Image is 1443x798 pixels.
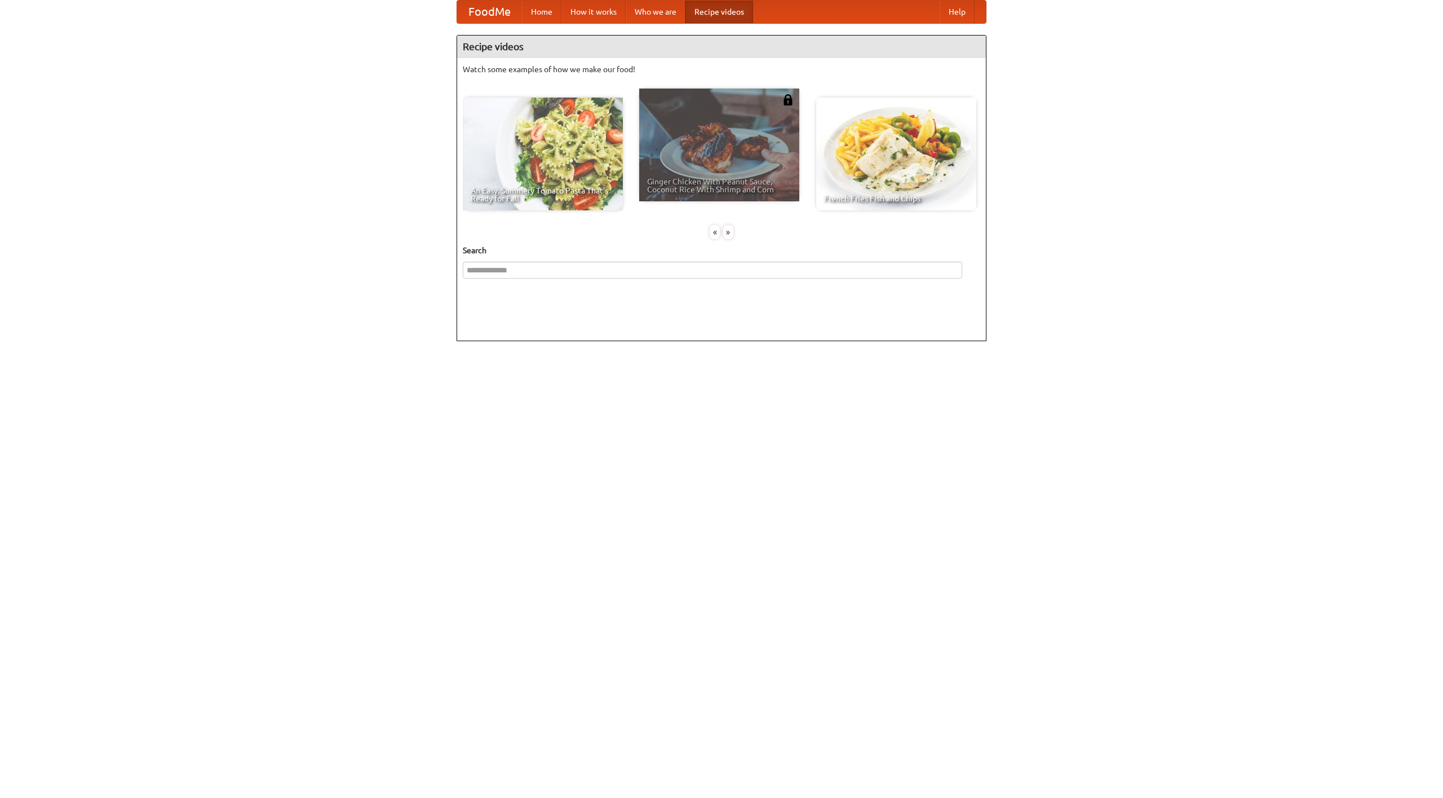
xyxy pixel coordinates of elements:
[457,1,522,23] a: FoodMe
[561,1,626,23] a: How it works
[463,64,980,75] p: Watch some examples of how we make our food!
[457,36,986,58] h4: Recipe videos
[824,195,968,202] span: French Fries Fish and Chips
[940,1,975,23] a: Help
[685,1,753,23] a: Recipe videos
[723,225,733,239] div: »
[782,94,794,105] img: 483408.png
[463,98,623,210] a: An Easy, Summery Tomato Pasta That's Ready for Fall
[522,1,561,23] a: Home
[710,225,720,239] div: «
[471,187,615,202] span: An Easy, Summery Tomato Pasta That's Ready for Fall
[816,98,976,210] a: French Fries Fish and Chips
[463,245,980,256] h5: Search
[626,1,685,23] a: Who we are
